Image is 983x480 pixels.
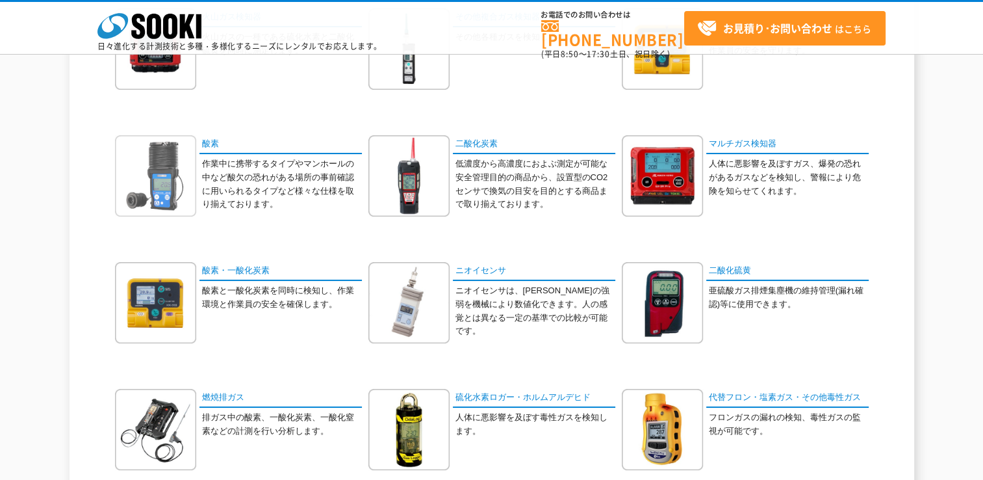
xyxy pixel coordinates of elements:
[709,157,869,198] p: 人体に悪影響を及ぼすガス、爆発の恐れがあるガスなどを検知し、警報により危険を知らせてくれます。
[587,48,610,60] span: 17:30
[723,20,832,36] strong: お見積り･お問い合わせ
[368,389,450,470] img: 硫化水素ロガー・ホルムアルデヒド
[202,157,362,211] p: 作業中に携帯するタイプやマンホールの中など酸欠の恐れがある場所の事前確認に用いられるタイプなど様々な仕様を取り揃えております。
[115,262,196,343] img: 酸素・一酸化炭素
[115,135,196,217] img: 酸素
[453,262,615,281] a: ニオイセンサ
[622,135,703,217] img: マルチガス検知器
[368,135,450,217] img: 二酸化炭素
[697,19,871,38] span: はこちら
[368,262,450,343] img: ニオイセンサ
[455,411,615,438] p: 人体に悪影響を及ぼす毒性ガスを検知します。
[541,20,684,47] a: [PHONE_NUMBER]
[115,389,196,470] img: 燃焼排ガス
[453,389,615,408] a: 硫化水素ロガー・ホルムアルデヒド
[455,157,615,211] p: 低濃度から高濃度におよぶ測定が可能な安全管理目的の商品から、設置型のCO2センサで換気の目安を目的とする商品まで取り揃えております。
[709,411,869,438] p: フロンガスの漏れの検知、毒性ガスの監視が可能です。
[541,11,684,19] span: お電話でのお問い合わせは
[199,262,362,281] a: 酸素・一酸化炭素
[97,42,382,50] p: 日々進化する計測技術と多種・多様化するニーズにレンタルでお応えします。
[541,48,670,60] span: (平日 ～ 土日、祝日除く)
[453,135,615,154] a: 二酸化炭素
[455,284,615,338] p: ニオイセンサは、[PERSON_NAME]の強弱を機械により数値化できます。人の感覚とは異なる一定の基準での比較が可能です。
[706,389,869,408] a: 代替フロン・塩素ガス・その他毒性ガス
[684,11,886,46] a: お見積り･お問い合わせはこちら
[622,262,703,343] img: 二酸化硫黄
[709,284,869,312] p: 亜硫酸ガス排煙集塵機の維持管理(漏れ確認)等に使用できます。
[202,284,362,312] p: 酸素と一酸化炭素を同時に検知し、作業環境と作業員の安全を確保します。
[199,389,362,408] a: 燃焼排ガス
[622,389,703,470] img: 代替フロン・塩素ガス・その他毒性ガス
[706,135,869,154] a: マルチガス検知器
[706,262,869,281] a: 二酸化硫黄
[199,135,362,154] a: 酸素
[202,411,362,438] p: 排ガス中の酸素、一酸化炭素、一酸化窒素などの計測を行い分析します。
[561,48,579,60] span: 8:50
